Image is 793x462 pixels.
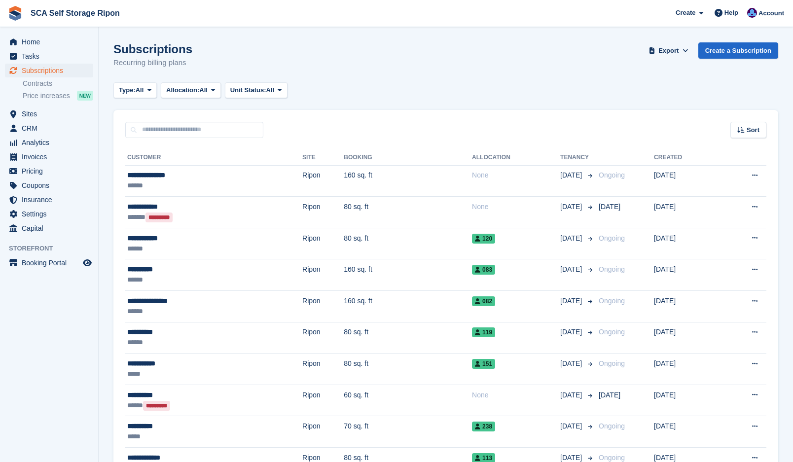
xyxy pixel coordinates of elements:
button: Unit Status: All [225,82,288,99]
span: Coupons [22,178,81,192]
button: Type: All [113,82,157,99]
span: [DATE] [560,233,584,244]
span: Allocation: [166,85,199,95]
a: menu [5,256,93,270]
span: Sites [22,107,81,121]
a: Price increases NEW [23,90,93,101]
span: Ongoing [599,297,625,305]
td: Ripon [302,416,344,448]
span: 238 [472,422,495,431]
span: Export [658,46,679,56]
td: Ripon [302,228,344,259]
td: [DATE] [654,354,719,385]
a: menu [5,178,93,192]
button: Allocation: All [161,82,221,99]
td: 80 sq. ft [344,354,472,385]
a: menu [5,35,93,49]
td: [DATE] [654,291,719,322]
span: Tasks [22,49,81,63]
td: [DATE] [654,416,719,448]
span: 083 [472,265,495,275]
div: None [472,202,560,212]
span: Ongoing [599,234,625,242]
span: Ongoing [599,171,625,179]
span: Sort [747,125,759,135]
th: Customer [125,150,302,166]
td: [DATE] [654,228,719,259]
a: menu [5,107,93,121]
td: [DATE] [654,385,719,416]
td: [DATE] [654,165,719,197]
span: 119 [472,327,495,337]
button: Export [647,42,690,59]
span: Ongoing [599,265,625,273]
td: [DATE] [654,259,719,291]
a: menu [5,150,93,164]
span: Analytics [22,136,81,149]
span: Help [724,8,738,18]
td: 80 sq. ft [344,322,472,354]
th: Booking [344,150,472,166]
div: None [472,170,560,180]
a: menu [5,136,93,149]
a: menu [5,49,93,63]
p: Recurring billing plans [113,57,192,69]
a: menu [5,164,93,178]
td: Ripon [302,291,344,322]
span: [DATE] [560,358,584,369]
td: 160 sq. ft [344,165,472,197]
span: Account [758,8,784,18]
a: menu [5,221,93,235]
span: [DATE] [560,327,584,337]
span: [DATE] [599,391,620,399]
td: Ripon [302,322,344,354]
td: 80 sq. ft [344,197,472,228]
span: Invoices [22,150,81,164]
span: Home [22,35,81,49]
span: 082 [472,296,495,306]
span: Subscriptions [22,64,81,77]
span: [DATE] [560,264,584,275]
span: Insurance [22,193,81,207]
span: [DATE] [560,390,584,400]
td: Ripon [302,259,344,291]
span: Unit Status: [230,85,266,95]
span: [DATE] [599,203,620,211]
th: Tenancy [560,150,595,166]
span: [DATE] [560,421,584,431]
td: 60 sq. ft [344,385,472,416]
span: All [136,85,144,95]
a: menu [5,207,93,221]
span: Ongoing [599,422,625,430]
th: Created [654,150,719,166]
span: Booking Portal [22,256,81,270]
td: Ripon [302,354,344,385]
span: Ongoing [599,454,625,462]
span: Capital [22,221,81,235]
span: [DATE] [560,202,584,212]
td: Ripon [302,165,344,197]
h1: Subscriptions [113,42,192,56]
a: Create a Subscription [698,42,778,59]
a: menu [5,193,93,207]
span: Settings [22,207,81,221]
span: 151 [472,359,495,369]
span: Ongoing [599,359,625,367]
div: NEW [77,91,93,101]
span: Type: [119,85,136,95]
td: 160 sq. ft [344,259,472,291]
span: [DATE] [560,296,584,306]
td: 80 sq. ft [344,228,472,259]
a: Preview store [81,257,93,269]
span: All [199,85,208,95]
span: [DATE] [560,170,584,180]
a: Contracts [23,79,93,88]
img: stora-icon-8386f47178a22dfd0bd8f6a31ec36ba5ce8667c1dd55bd0f319d3a0aa187defe.svg [8,6,23,21]
span: Pricing [22,164,81,178]
a: SCA Self Storage Ripon [27,5,124,21]
td: [DATE] [654,322,719,354]
td: Ripon [302,385,344,416]
span: Ongoing [599,328,625,336]
td: 160 sq. ft [344,291,472,322]
span: Price increases [23,91,70,101]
